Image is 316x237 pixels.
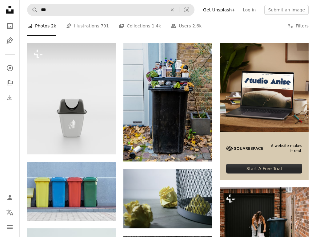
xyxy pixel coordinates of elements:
[123,169,212,228] img: yellow crumpled papers
[123,99,212,105] a: black trash bin with green leaves
[179,4,194,16] button: Visual search
[239,5,259,15] a: Log in
[226,146,263,151] img: file-1705255347840-230a6ab5bca9image
[123,196,212,201] a: yellow crumpled papers
[270,143,302,154] span: A website makes it real.
[119,16,161,36] a: Collections 1.4k
[4,221,16,233] button: Menu
[27,96,116,101] a: a white trash can with a black lid
[288,16,309,36] button: Filters
[220,43,309,180] a: A website makes it real.Start A Free Trial
[66,16,109,36] a: Illustrations 791
[199,5,239,15] a: Get Unsplash+
[226,164,302,174] div: Start A Free Trial
[220,43,309,132] img: file-1705123271268-c3eaf6a79b21image
[123,43,212,161] img: black trash bin with green leaves
[166,4,179,16] button: Clear
[4,92,16,104] a: Download History
[27,43,116,154] img: a white trash can with a black lid
[4,20,16,32] a: Photos
[4,206,16,219] button: Language
[4,191,16,204] a: Log in / Sign up
[27,162,116,221] img: four assorted-color trash bins beside gray wall
[192,22,202,29] span: 2.6k
[4,4,16,17] a: Home — Unsplash
[4,35,16,47] a: Illustrations
[171,16,202,36] a: Users 2.6k
[27,4,38,16] button: Search Unsplash
[101,22,109,29] span: 791
[4,77,16,89] a: Collections
[27,189,116,194] a: four assorted-color trash bins beside gray wall
[152,22,161,29] span: 1.4k
[220,218,309,223] a: a woman standing next to a trash can
[264,5,309,15] button: Submit an image
[4,62,16,74] a: Explore
[27,4,194,16] form: Find visuals sitewide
